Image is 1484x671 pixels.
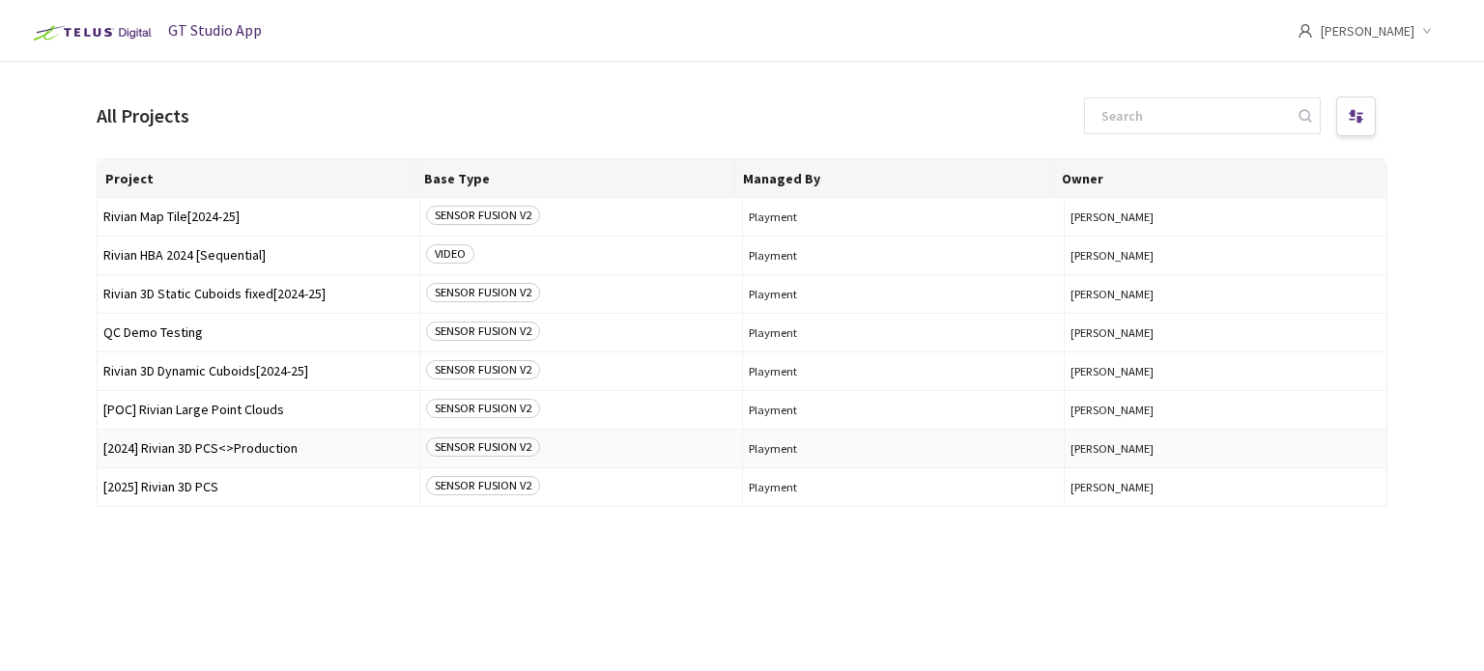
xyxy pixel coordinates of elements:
[749,480,1059,494] span: Playment
[735,159,1054,198] th: Managed By
[103,364,414,378] span: Rivian 3D Dynamic Cuboids[2024-25]
[749,210,1059,224] span: Playment
[1070,248,1381,263] button: [PERSON_NAME]
[426,283,540,302] span: SENSOR FUSION V2
[749,248,1059,263] span: Playment
[1070,480,1381,494] button: [PERSON_NAME]
[103,248,414,263] span: Rivian HBA 2024 [Sequential]
[426,360,540,379] span: SENSOR FUSION V2
[103,287,414,301] span: Rivian 3D Static Cuboids fixed[2024-25]
[426,244,474,264] span: VIDEO
[103,441,414,456] span: [2024] Rivian 3D PCS<>Production
[103,480,414,494] span: [2025] Rivian 3D PCS
[1422,26,1432,36] span: down
[1070,210,1381,224] button: [PERSON_NAME]
[103,403,414,417] span: [POC] Rivian Large Point Clouds
[426,476,540,495] span: SENSOR FUSION V2
[1054,159,1373,198] th: Owner
[426,206,540,225] span: SENSOR FUSION V2
[103,210,414,224] span: Rivian Map Tile[2024-25]
[97,100,189,130] div: All Projects
[23,17,157,48] img: Telus
[1090,98,1296,133] input: Search
[426,399,540,418] span: SENSOR FUSION V2
[98,159,416,198] th: Project
[1070,441,1381,456] button: [PERSON_NAME]
[426,437,540,457] span: SENSOR FUSION V2
[1298,23,1313,39] span: user
[749,325,1059,340] span: Playment
[168,20,262,40] span: GT Studio App
[103,325,414,340] span: QC Demo Testing
[749,287,1059,301] span: Playment
[1070,287,1381,301] button: [PERSON_NAME]
[749,441,1059,456] span: Playment
[1070,325,1381,340] button: [PERSON_NAME]
[416,159,735,198] th: Base Type
[749,364,1059,378] span: Playment
[1070,403,1381,417] button: [PERSON_NAME]
[749,403,1059,417] span: Playment
[426,322,540,341] span: SENSOR FUSION V2
[1070,364,1381,378] button: [PERSON_NAME]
